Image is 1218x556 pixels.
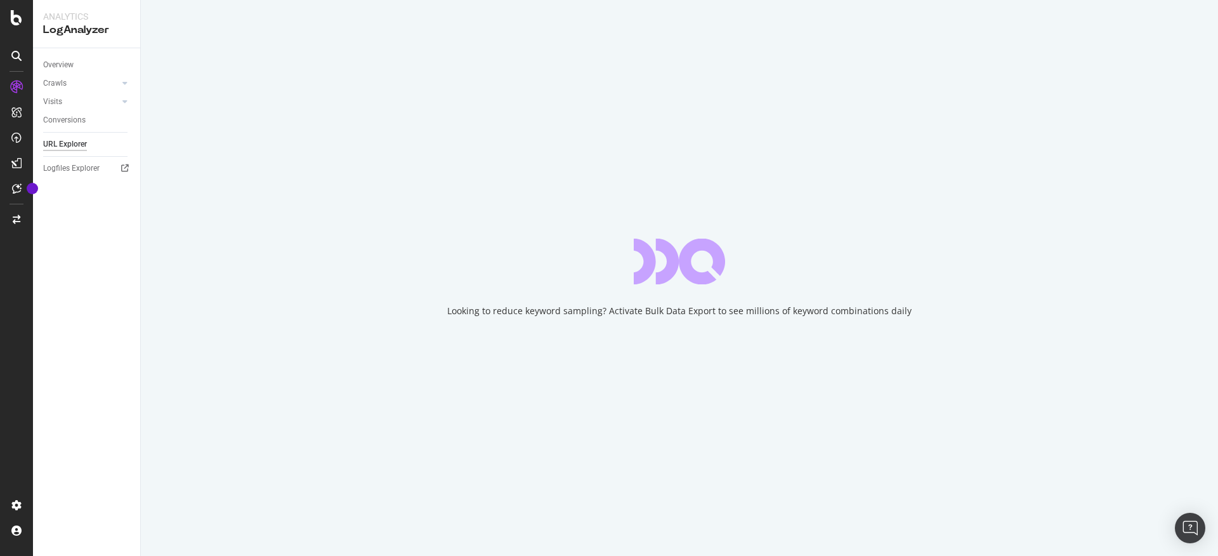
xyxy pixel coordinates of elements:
a: URL Explorer [43,138,131,151]
div: Open Intercom Messenger [1175,513,1205,543]
div: LogAnalyzer [43,23,130,37]
div: Conversions [43,114,86,127]
div: Crawls [43,77,67,90]
div: Tooltip anchor [27,183,38,194]
div: URL Explorer [43,138,87,151]
a: Overview [43,58,131,72]
a: Conversions [43,114,131,127]
div: Looking to reduce keyword sampling? Activate Bulk Data Export to see millions of keyword combinat... [447,305,912,317]
div: Analytics [43,10,130,23]
a: Logfiles Explorer [43,162,131,175]
div: Visits [43,95,62,109]
div: Overview [43,58,74,72]
a: Visits [43,95,119,109]
a: Crawls [43,77,119,90]
div: animation [634,239,725,284]
div: Logfiles Explorer [43,162,100,175]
